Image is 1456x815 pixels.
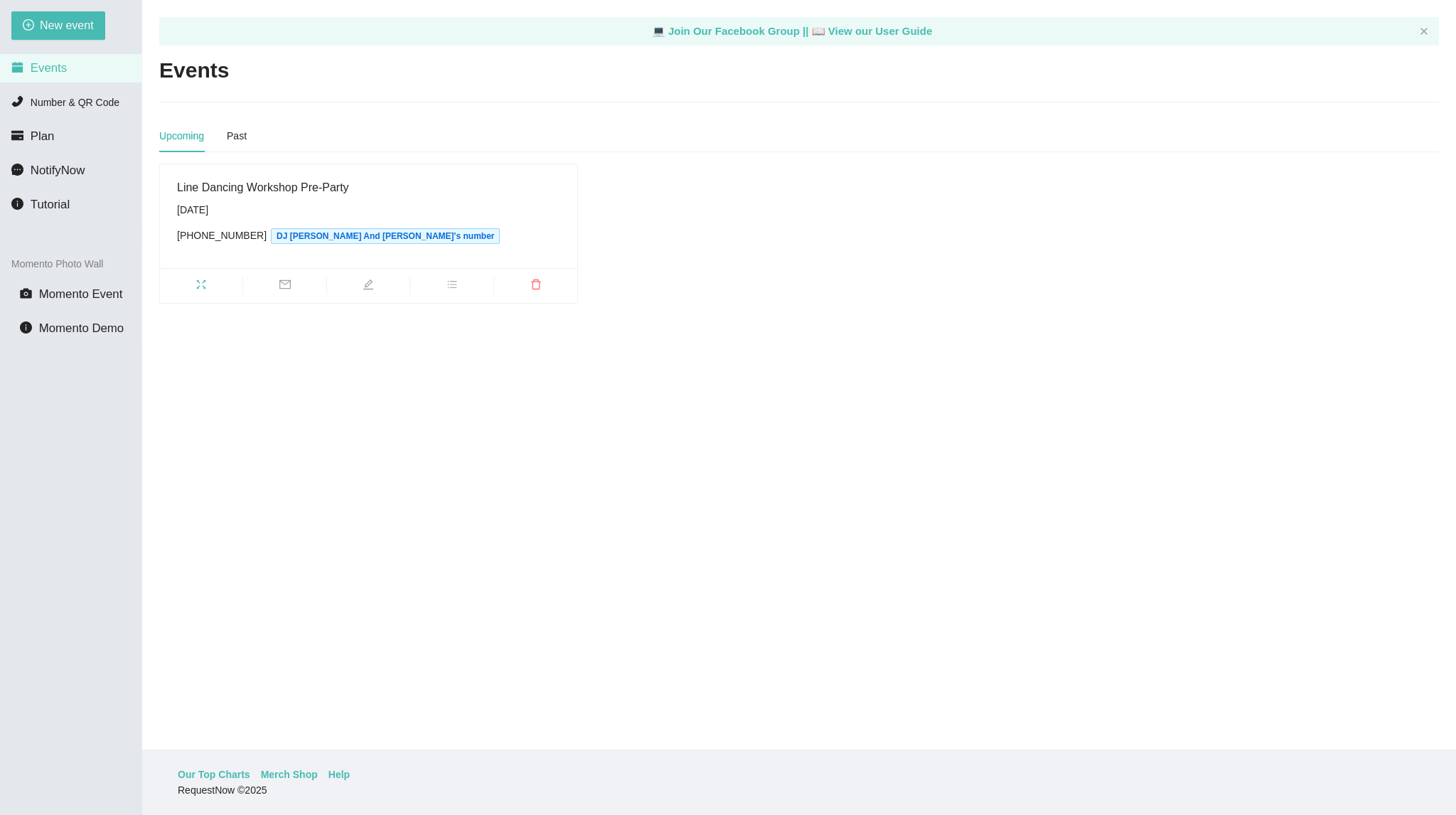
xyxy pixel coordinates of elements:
[271,228,500,244] span: DJ [PERSON_NAME] And [PERSON_NAME]'s number
[159,56,229,85] h2: Events
[178,782,1417,798] div: RequestNow © 2025
[20,321,32,334] span: info-circle
[159,128,204,144] div: Upcoming
[652,25,812,37] a: laptop Join Our Facebook Group ||
[31,129,55,143] span: Plan
[20,287,32,299] span: camera
[1420,27,1428,36] button: close
[494,279,577,294] span: delete
[1420,27,1428,36] span: close
[177,179,560,196] div: Line Dancing Workshop Pre-Party
[31,61,67,75] span: Events
[31,97,119,108] span: Number & QR Code
[410,279,493,294] span: bars
[177,228,560,244] div: [PHONE_NUMBER]
[812,25,825,37] span: laptop
[39,287,123,301] span: Momento Event
[160,279,242,294] span: fullscreen
[812,25,933,37] a: laptop View our User Guide
[327,279,409,294] span: edit
[178,767,250,782] a: Our Top Charts
[11,61,23,73] span: calendar
[39,321,124,335] span: Momento Demo
[652,25,665,37] span: laptop
[227,128,247,144] div: Past
[177,202,560,218] div: [DATE]
[40,16,94,34] span: New event
[243,279,326,294] span: mail
[11,95,23,107] span: phone
[31,198,70,211] span: Tutorial
[23,19,34,33] span: plus-circle
[11,11,105,40] button: plus-circleNew event
[261,767,318,782] a: Merch Shop
[31,164,85,177] span: NotifyNow
[328,767,350,782] a: Help
[11,198,23,210] span: info-circle
[11,129,23,142] span: credit-card
[11,164,23,176] span: message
